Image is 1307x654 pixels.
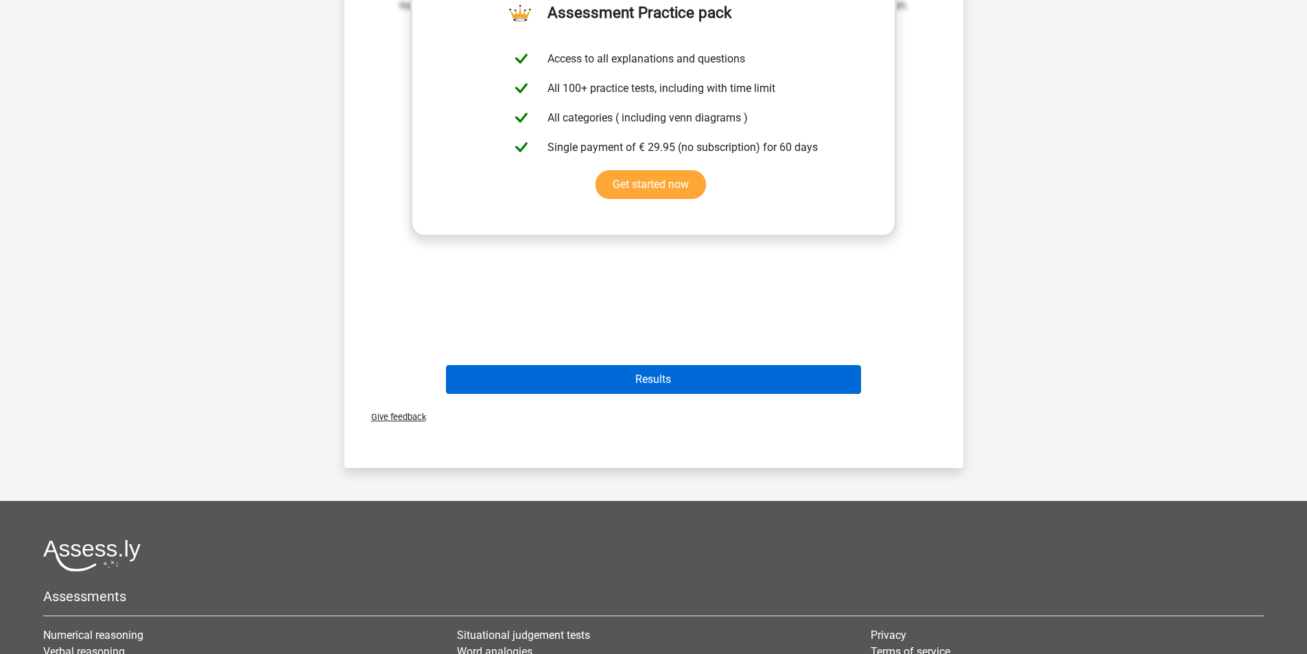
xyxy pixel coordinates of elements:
a: Privacy [871,629,906,642]
h5: Assessments [43,588,1264,605]
button: Results [446,365,861,394]
a: Numerical reasoning [43,629,143,642]
a: Situational judgement tests [457,629,590,642]
img: Assessly logo [43,539,141,572]
span: Give feedback [360,412,426,422]
a: Get started now [596,170,706,199]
